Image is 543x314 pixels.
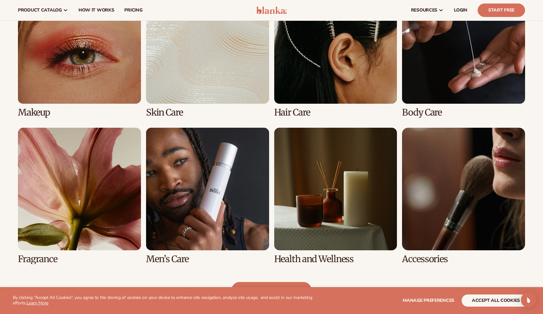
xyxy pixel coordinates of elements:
[18,108,141,117] h3: Makeup
[146,108,269,117] h3: Skin Care
[403,294,454,307] button: Manage preferences
[18,8,62,13] span: product catalog
[462,294,530,307] button: accept all cookies
[402,128,525,264] div: 8 / 8
[411,8,437,13] span: resources
[78,8,114,13] span: How It Works
[146,128,269,264] div: 6 / 8
[478,4,525,17] a: Start Free
[403,297,454,303] span: Manage preferences
[256,6,287,14] img: logo
[232,282,311,297] a: view full catalog
[18,128,141,264] div: 5 / 8
[124,8,142,13] span: pricing
[27,300,48,306] a: Learn More
[454,8,467,13] span: LOGIN
[13,295,318,306] p: By clicking "Accept All Cookies", you agree to the storing of cookies on your device to enhance s...
[521,292,536,308] div: Open Intercom Messenger
[402,108,525,117] h3: Body Care
[274,128,397,264] div: 7 / 8
[274,108,397,117] h3: Hair Care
